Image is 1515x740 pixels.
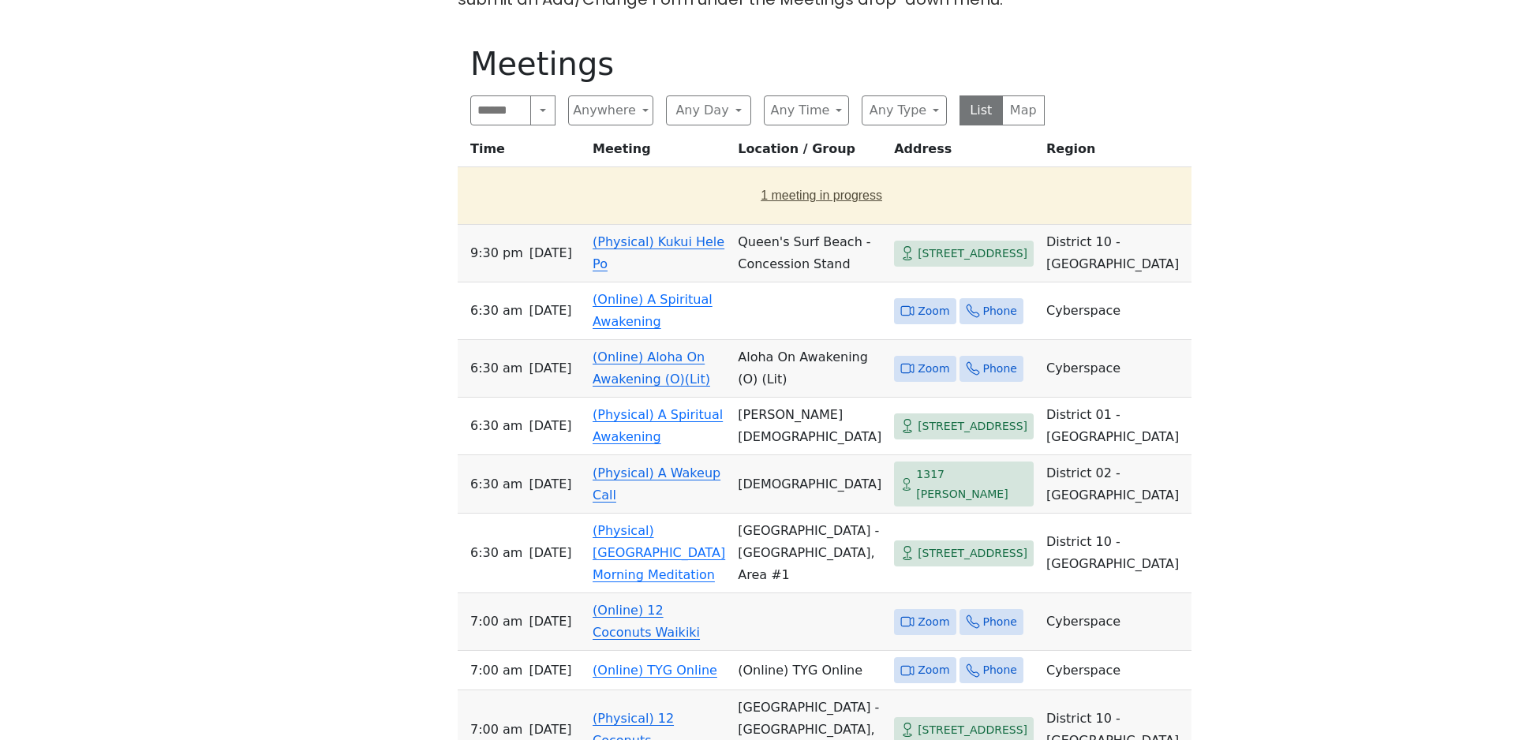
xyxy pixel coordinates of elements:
[470,473,522,495] span: 6:30 AM
[470,95,531,125] input: Search
[593,465,720,503] a: (Physical) A Wakeup Call
[1040,651,1191,690] td: Cyberspace
[666,95,751,125] button: Any Day
[470,45,1045,83] h1: Meetings
[959,95,1003,125] button: List
[731,514,888,593] td: [GEOGRAPHIC_DATA] - [GEOGRAPHIC_DATA], Area #1
[593,523,725,582] a: (Physical) [GEOGRAPHIC_DATA] Morning Meditation
[731,398,888,455] td: [PERSON_NAME][DEMOGRAPHIC_DATA]
[731,225,888,282] td: Queen's Surf Beach - Concession Stand
[530,95,555,125] button: Search
[983,612,1017,632] span: Phone
[918,720,1027,740] span: [STREET_ADDRESS]
[862,95,947,125] button: Any Type
[593,349,710,387] a: (Online) Aloha On Awakening (O)(Lit)
[529,357,571,379] span: [DATE]
[918,660,949,680] span: Zoom
[529,473,571,495] span: [DATE]
[731,651,888,690] td: (Online) TYG Online
[593,234,724,271] a: (Physical) Kukui Hele Po
[918,544,1027,563] span: [STREET_ADDRESS]
[593,603,700,640] a: (Online) 12 Coconuts Waikiki
[983,660,1017,680] span: Phone
[918,244,1027,263] span: [STREET_ADDRESS]
[464,174,1179,218] button: 1 meeting in progress
[470,357,522,379] span: 6:30 AM
[593,292,713,329] a: (Online) A Spiritual Awakening
[731,340,888,398] td: Aloha On Awakening (O) (Lit)
[529,415,571,437] span: [DATE]
[1040,455,1191,514] td: District 02 - [GEOGRAPHIC_DATA]
[918,417,1027,436] span: [STREET_ADDRESS]
[470,415,522,437] span: 6:30 AM
[983,359,1017,379] span: Phone
[470,300,522,322] span: 6:30 AM
[918,301,949,321] span: Zoom
[593,663,717,678] a: (Online) TYG Online
[731,138,888,167] th: Location / Group
[529,660,571,682] span: [DATE]
[1002,95,1046,125] button: Map
[568,95,653,125] button: Anywhere
[458,138,586,167] th: Time
[1040,593,1191,651] td: Cyberspace
[1040,398,1191,455] td: District 01 - [GEOGRAPHIC_DATA]
[470,611,522,633] span: 7:00 AM
[470,660,522,682] span: 7:00 AM
[983,301,1017,321] span: Phone
[1040,340,1191,398] td: Cyberspace
[918,612,949,632] span: Zoom
[1040,225,1191,282] td: District 10 - [GEOGRAPHIC_DATA]
[470,242,523,264] span: 9:30 PM
[764,95,849,125] button: Any Time
[529,611,571,633] span: [DATE]
[731,455,888,514] td: [DEMOGRAPHIC_DATA]
[916,465,1027,503] span: 1317 [PERSON_NAME]
[1040,138,1191,167] th: Region
[593,407,723,444] a: (Physical) A Spiritual Awakening
[529,300,571,322] span: [DATE]
[918,359,949,379] span: Zoom
[1040,514,1191,593] td: District 10 - [GEOGRAPHIC_DATA]
[586,138,731,167] th: Meeting
[1040,282,1191,340] td: Cyberspace
[888,138,1040,167] th: Address
[529,542,571,564] span: [DATE]
[470,542,522,564] span: 6:30 AM
[529,242,572,264] span: [DATE]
